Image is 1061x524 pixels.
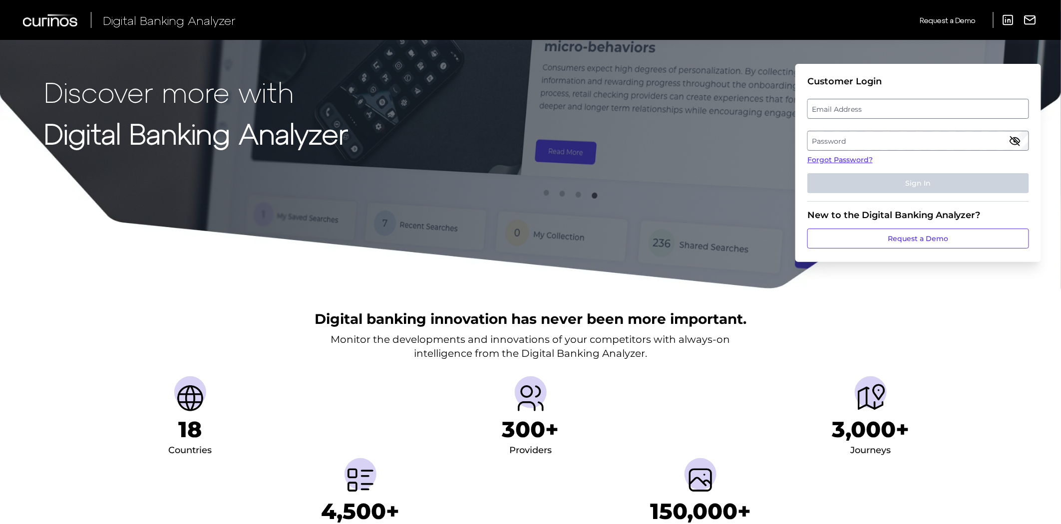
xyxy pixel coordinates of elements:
[685,464,716,496] img: Screenshots
[807,210,1029,221] div: New to the Digital Banking Analyzer?
[807,76,1029,87] div: Customer Login
[851,443,891,459] div: Journeys
[855,382,887,414] img: Journeys
[168,443,212,459] div: Countries
[44,76,348,107] p: Discover more with
[315,309,746,328] h2: Digital banking innovation has never been more important.
[178,416,202,443] h1: 18
[502,416,559,443] h1: 300+
[808,100,1028,118] label: Email Address
[23,14,79,26] img: Curinos
[44,116,348,150] strong: Digital Banking Analyzer
[345,464,376,496] img: Metrics
[331,332,730,360] p: Monitor the developments and innovations of your competitors with always-on intelligence from the...
[832,416,910,443] h1: 3,000+
[808,132,1028,150] label: Password
[920,12,976,28] a: Request a Demo
[920,16,976,24] span: Request a Demo
[509,443,552,459] div: Providers
[174,382,206,414] img: Countries
[807,173,1029,193] button: Sign In
[515,382,547,414] img: Providers
[103,13,236,27] span: Digital Banking Analyzer
[807,229,1029,249] a: Request a Demo
[807,155,1029,165] a: Forgot Password?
